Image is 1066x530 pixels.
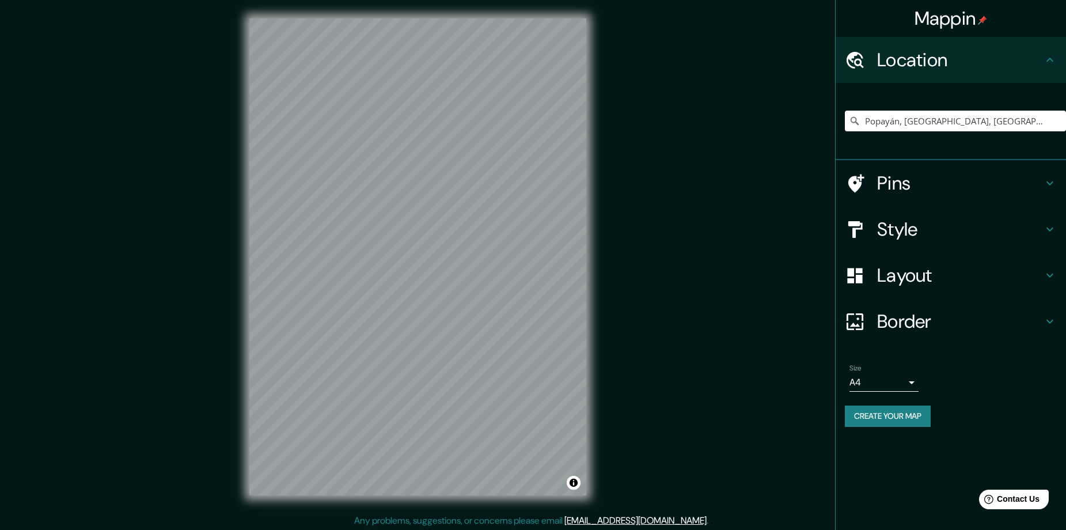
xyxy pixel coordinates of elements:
button: Toggle attribution [567,476,581,490]
img: pin-icon.png [978,16,987,25]
div: A4 [849,373,919,392]
p: Any problems, suggestions, or concerns please email . [354,514,708,528]
h4: Location [877,48,1043,71]
h4: Style [877,218,1043,241]
div: Location [836,37,1066,83]
div: . [708,514,710,528]
label: Size [849,364,862,373]
iframe: Help widget launcher [963,485,1053,517]
h4: Pins [877,172,1043,195]
input: Pick your city or area [845,111,1066,131]
h4: Layout [877,264,1043,287]
div: Pins [836,160,1066,206]
div: Border [836,298,1066,344]
canvas: Map [249,18,586,495]
button: Create your map [845,406,931,427]
h4: Mappin [915,7,988,30]
div: Layout [836,252,1066,298]
div: Style [836,206,1066,252]
h4: Border [877,310,1043,333]
a: [EMAIL_ADDRESS][DOMAIN_NAME] [564,514,707,527]
div: . [710,514,712,528]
